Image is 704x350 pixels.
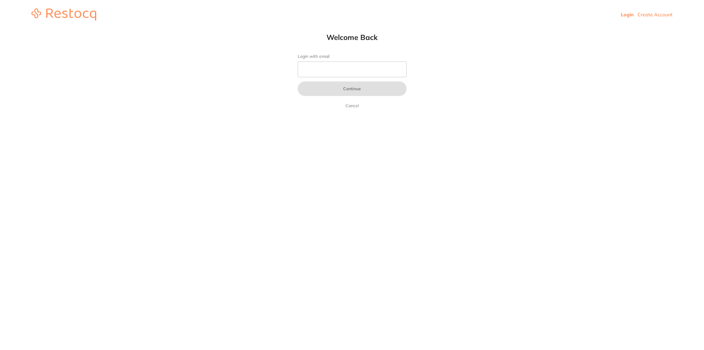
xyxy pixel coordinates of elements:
label: Login with email [298,54,407,59]
a: Login [621,12,634,18]
button: Continue [298,81,407,96]
h1: Welcome Back [286,33,419,42]
a: Cancel [344,102,360,109]
a: Create Account [637,12,673,18]
img: restocq_logo.svg [31,8,96,21]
